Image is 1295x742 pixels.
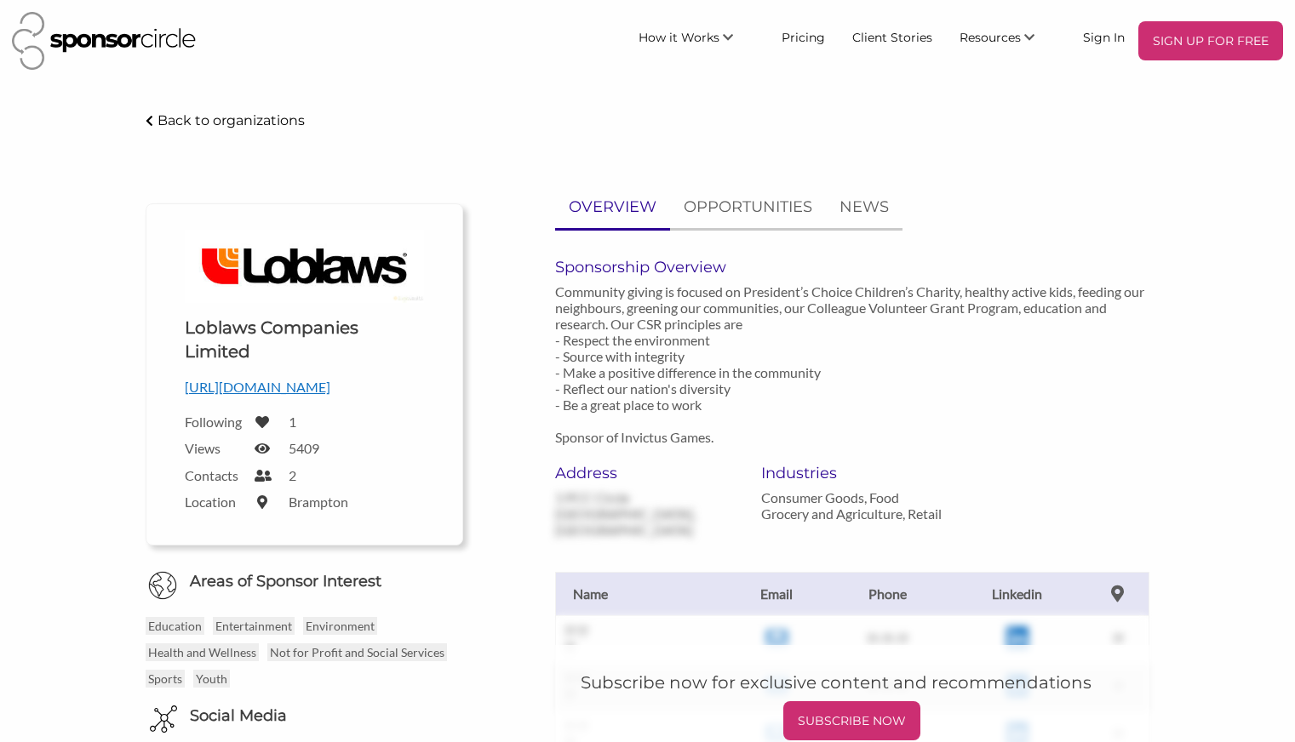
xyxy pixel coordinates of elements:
[581,671,1125,694] h5: Subscribe now for exclusive content and recommendations
[839,21,946,52] a: Client Stories
[146,670,185,688] p: Sports
[555,283,1150,445] p: Community giving is focused on President’s Choice Children’s Charity, healthy active kids, feedin...
[213,617,295,635] p: Entertainment
[185,376,424,398] p: [URL][DOMAIN_NAME]
[133,571,476,592] h6: Areas of Sponsor Interest
[146,617,204,635] p: Education
[190,705,287,727] h6: Social Media
[639,30,719,45] span: How it Works
[150,705,177,733] img: Social Media Icon
[146,643,259,661] p: Health and Wellness
[185,467,244,483] label: Contacts
[303,617,377,635] p: Environment
[193,670,230,688] p: Youth
[948,572,1087,615] th: Linkedin
[185,316,424,363] h1: Loblaws Companies Limited
[289,494,348,510] label: Brampton
[960,30,1021,45] span: Resources
[946,21,1069,60] li: Resources
[839,195,889,220] p: NEWS
[185,230,424,303] img: Loblaws, Provigo Logo
[185,494,244,510] label: Location
[289,440,319,456] label: 5409
[1069,21,1138,52] a: Sign In
[790,708,914,733] p: SUBSCRIBE NOW
[569,195,656,220] p: OVERVIEW
[289,467,296,483] label: 2
[725,572,828,615] th: Email
[289,414,296,430] label: 1
[555,572,725,615] th: Name
[12,12,196,70] img: Sponsor Circle Logo
[581,701,1125,740] a: SUBSCRIBE NOW
[1145,28,1276,54] p: SIGN UP FOR FREE
[267,643,447,661] p: Not for Profit and Social Services
[768,21,839,52] a: Pricing
[761,489,943,522] p: Consumer Goods, Food Grocery and Agriculture, Retail
[555,258,1150,277] h6: Sponsorship Overview
[158,112,305,128] p: Back to organizations
[185,440,244,456] label: Views
[761,464,943,482] h6: Industries
[148,571,177,600] img: Globe Icon
[185,414,244,430] label: Following
[684,195,812,220] p: OPPORTUNITIES
[828,572,948,615] th: Phone
[625,21,768,60] li: How it Works
[555,464,736,482] h6: Address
